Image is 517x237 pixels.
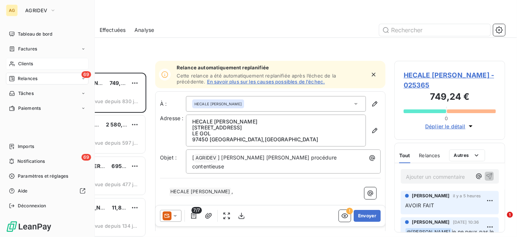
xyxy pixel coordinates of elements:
span: il y a 5 heures [453,194,481,198]
span: Tâches [18,90,34,97]
span: HECALE [PERSON_NAME] - 025365 [404,70,496,90]
span: prévue depuis 477 jours [87,181,139,187]
span: [PERSON_NAME] [412,219,450,226]
span: [PERSON_NAME] [412,192,450,199]
span: Relance automatiquement replanifiée [177,65,366,70]
span: Paramètres et réglages [18,173,68,180]
span: Relances [419,152,440,158]
span: Tableau de bord [18,31,52,37]
img: Logo LeanPay [6,221,52,233]
span: @ [PERSON_NAME] [406,228,451,237]
span: Imports [18,143,34,150]
span: 0 [445,115,448,121]
button: Autres [449,149,485,161]
span: 749,24 € [110,80,133,86]
p: 97450 [GEOGRAPHIC_DATA] , [GEOGRAPHIC_DATA] [192,136,360,142]
p: LE GOL [192,131,360,136]
span: prévue depuis 830 jours [87,98,139,104]
a: En savoir plus sur les causes possibles de l’échec. [207,79,325,85]
span: [ [192,154,194,161]
span: AGRIDEV [25,7,47,13]
span: Adresse : [160,115,183,121]
h3: 749,24 € [404,90,496,105]
button: Déplier le détail [423,122,477,131]
div: AG [6,4,18,16]
span: Aide [18,188,28,194]
span: Effectuées [100,26,126,34]
span: prévue depuis 597 jours [87,140,139,146]
span: HECALE [PERSON_NAME] [194,101,242,106]
span: Paiements [18,105,41,112]
span: AVOIR FAIT [405,202,434,208]
span: Notifications [17,158,45,165]
span: 2 580,00 € [106,121,134,128]
span: 695,20 € [111,163,135,169]
p: [STREET_ADDRESS] [192,125,360,131]
iframe: Intercom live chat [492,212,510,230]
span: Objet : [160,154,177,161]
span: 1 [507,212,513,218]
span: Déconnexion [18,203,46,209]
span: ] [PERSON_NAME] [PERSON_NAME] procédure contentieuse [192,154,338,169]
span: 69 [81,71,91,78]
span: [DATE] 10:36 [453,220,479,224]
button: Envoyer [354,210,381,222]
span: AGRIDEV [194,154,217,162]
span: Déplier le détail [425,122,466,130]
span: Analyse [134,26,154,34]
span: Factures [18,46,37,52]
p: HECALE [PERSON_NAME] [192,119,360,125]
span: , [231,188,233,194]
span: 7/7 [191,207,202,214]
a: Aide [6,185,89,197]
span: prévue depuis 134 jours [87,223,139,229]
span: 69 [81,154,91,161]
span: Tout [399,152,410,158]
span: Relances [18,75,37,82]
label: À : [160,100,186,108]
span: Clients [18,60,33,67]
span: 11,80 € [112,204,130,211]
span: HECALE [PERSON_NAME] [169,188,231,196]
span: Cette relance a été automatiquement replanifiée après l’échec de la précédente. [177,73,336,85]
input: Rechercher [379,24,490,36]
